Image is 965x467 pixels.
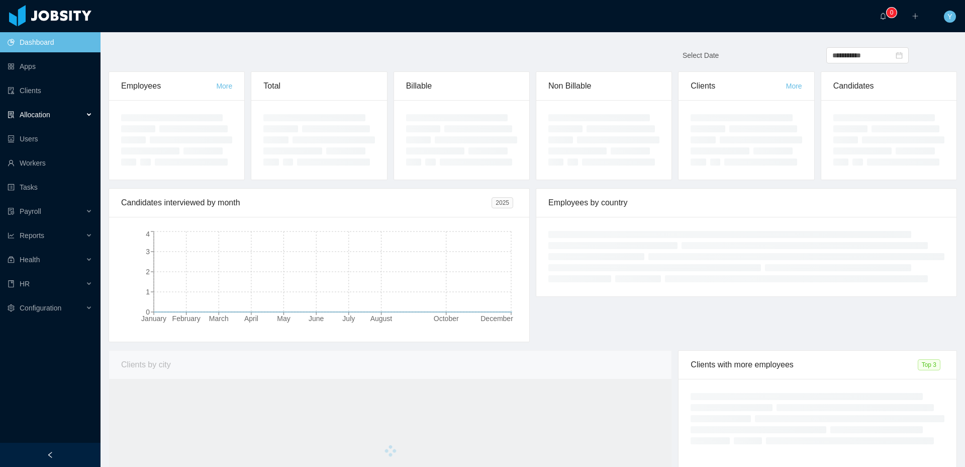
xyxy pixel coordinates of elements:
[548,72,659,100] div: Non Billable
[492,197,513,208] span: 2025
[20,256,40,264] span: Health
[8,153,92,173] a: icon: userWorkers
[548,189,944,217] div: Employees by country
[8,208,15,215] i: icon: file-protect
[146,230,150,238] tspan: 4
[912,13,919,20] i: icon: plus
[918,359,940,370] span: Top 3
[683,51,719,59] span: Select Date
[896,52,903,59] i: icon: calendar
[146,248,150,256] tspan: 3
[20,111,50,119] span: Allocation
[244,315,258,323] tspan: April
[216,82,232,90] a: More
[786,82,802,90] a: More
[8,111,15,118] i: icon: solution
[887,8,897,18] sup: 0
[691,351,917,379] div: Clients with more employees
[434,315,459,323] tspan: October
[480,315,513,323] tspan: December
[8,256,15,263] i: icon: medicine-box
[121,189,492,217] div: Candidates interviewed by month
[209,315,229,323] tspan: March
[947,11,952,23] span: Y
[8,280,15,287] i: icon: book
[172,315,201,323] tspan: February
[146,268,150,276] tspan: 2
[8,32,92,52] a: icon: pie-chartDashboard
[8,304,15,312] i: icon: setting
[277,315,290,323] tspan: May
[406,72,517,100] div: Billable
[8,129,92,149] a: icon: robotUsers
[146,308,150,316] tspan: 0
[8,177,92,197] a: icon: profileTasks
[263,72,374,100] div: Total
[691,72,786,100] div: Clients
[8,232,15,239] i: icon: line-chart
[8,56,92,76] a: icon: appstoreApps
[121,72,216,100] div: Employees
[309,315,324,323] tspan: June
[141,315,166,323] tspan: January
[20,280,30,288] span: HR
[146,288,150,296] tspan: 1
[370,315,393,323] tspan: August
[20,304,61,312] span: Configuration
[833,72,944,100] div: Candidates
[8,81,92,101] a: icon: auditClients
[880,13,887,20] i: icon: bell
[20,207,41,215] span: Payroll
[342,315,355,323] tspan: July
[20,231,44,240] span: Reports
